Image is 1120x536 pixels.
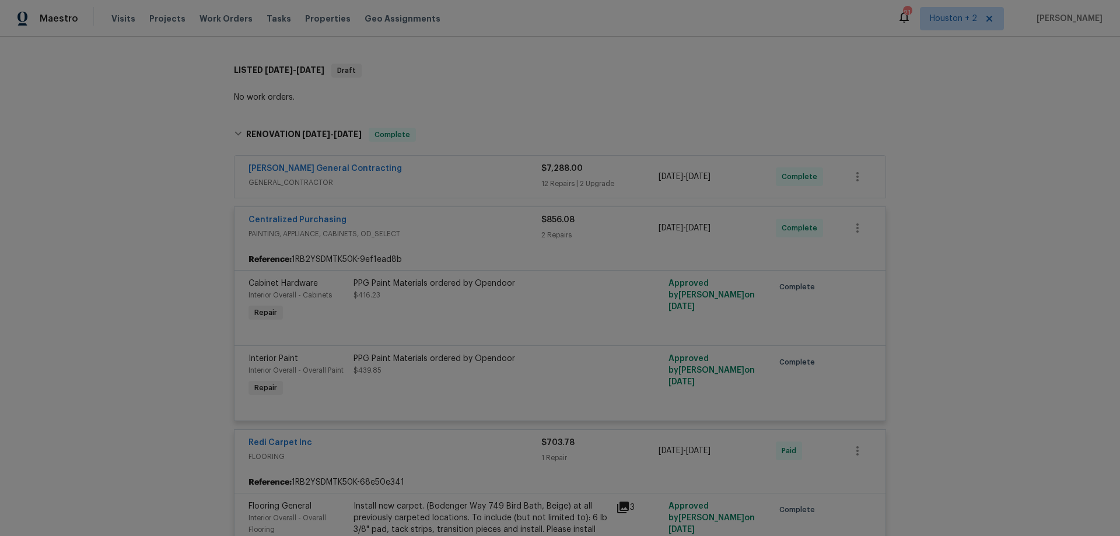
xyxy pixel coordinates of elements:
[249,514,326,533] span: Interior Overall - Overall Flooring
[668,355,755,386] span: Approved by [PERSON_NAME] on
[782,171,822,183] span: Complete
[249,216,346,224] a: Centralized Purchasing
[332,65,360,76] span: Draft
[249,228,541,240] span: PAINTING, APPLIANCE, CABINETS, OD_SELECT
[668,303,695,311] span: [DATE]
[779,356,820,368] span: Complete
[659,222,710,234] span: -
[668,526,695,534] span: [DATE]
[686,447,710,455] span: [DATE]
[541,178,659,190] div: 12 Repairs | 2 Upgrade
[782,222,822,234] span: Complete
[353,292,380,299] span: $416.23
[249,355,298,363] span: Interior Paint
[230,52,890,89] div: LISTED [DATE]-[DATE]Draft
[249,502,311,510] span: Flooring General
[149,13,185,24] span: Projects
[365,13,440,24] span: Geo Assignments
[249,177,541,188] span: GENERAL_CONTRACTOR
[249,367,344,374] span: Interior Overall - Overall Paint
[265,66,324,74] span: -
[296,66,324,74] span: [DATE]
[249,292,332,299] span: Interior Overall - Cabinets
[353,353,609,365] div: PPG Paint Materials ordered by Opendoor
[353,367,381,374] span: $439.85
[334,130,362,138] span: [DATE]
[541,452,659,464] div: 1 Repair
[249,451,541,463] span: FLOORING
[1032,13,1102,24] span: [PERSON_NAME]
[686,224,710,232] span: [DATE]
[234,64,324,78] h6: LISTED
[668,502,755,534] span: Approved by [PERSON_NAME] on
[250,307,282,318] span: Repair
[111,13,135,24] span: Visits
[668,378,695,386] span: [DATE]
[235,249,885,270] div: 1RB2YSDMTK50K-9ef1ead8b
[782,445,801,457] span: Paid
[779,281,820,293] span: Complete
[616,500,661,514] div: 3
[659,447,683,455] span: [DATE]
[930,13,977,24] span: Houston + 2
[668,279,755,311] span: Approved by [PERSON_NAME] on
[246,128,362,142] h6: RENOVATION
[305,13,351,24] span: Properties
[302,130,330,138] span: [DATE]
[659,445,710,457] span: -
[541,216,575,224] span: $856.08
[199,13,253,24] span: Work Orders
[903,7,911,19] div: 21
[265,66,293,74] span: [DATE]
[659,171,710,183] span: -
[686,173,710,181] span: [DATE]
[249,164,402,173] a: [PERSON_NAME] General Contracting
[541,439,575,447] span: $703.78
[659,173,683,181] span: [DATE]
[230,116,890,153] div: RENOVATION [DATE]-[DATE]Complete
[249,279,318,288] span: Cabinet Hardware
[234,92,886,103] div: No work orders.
[250,382,282,394] span: Repair
[249,254,292,265] b: Reference:
[779,504,820,516] span: Complete
[249,477,292,488] b: Reference:
[541,164,583,173] span: $7,288.00
[235,472,885,493] div: 1RB2YSDMTK50K-68e50e341
[659,224,683,232] span: [DATE]
[40,13,78,24] span: Maestro
[370,129,415,141] span: Complete
[541,229,659,241] div: 2 Repairs
[353,278,609,289] div: PPG Paint Materials ordered by Opendoor
[302,130,362,138] span: -
[267,15,291,23] span: Tasks
[249,439,312,447] a: Redi Carpet Inc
